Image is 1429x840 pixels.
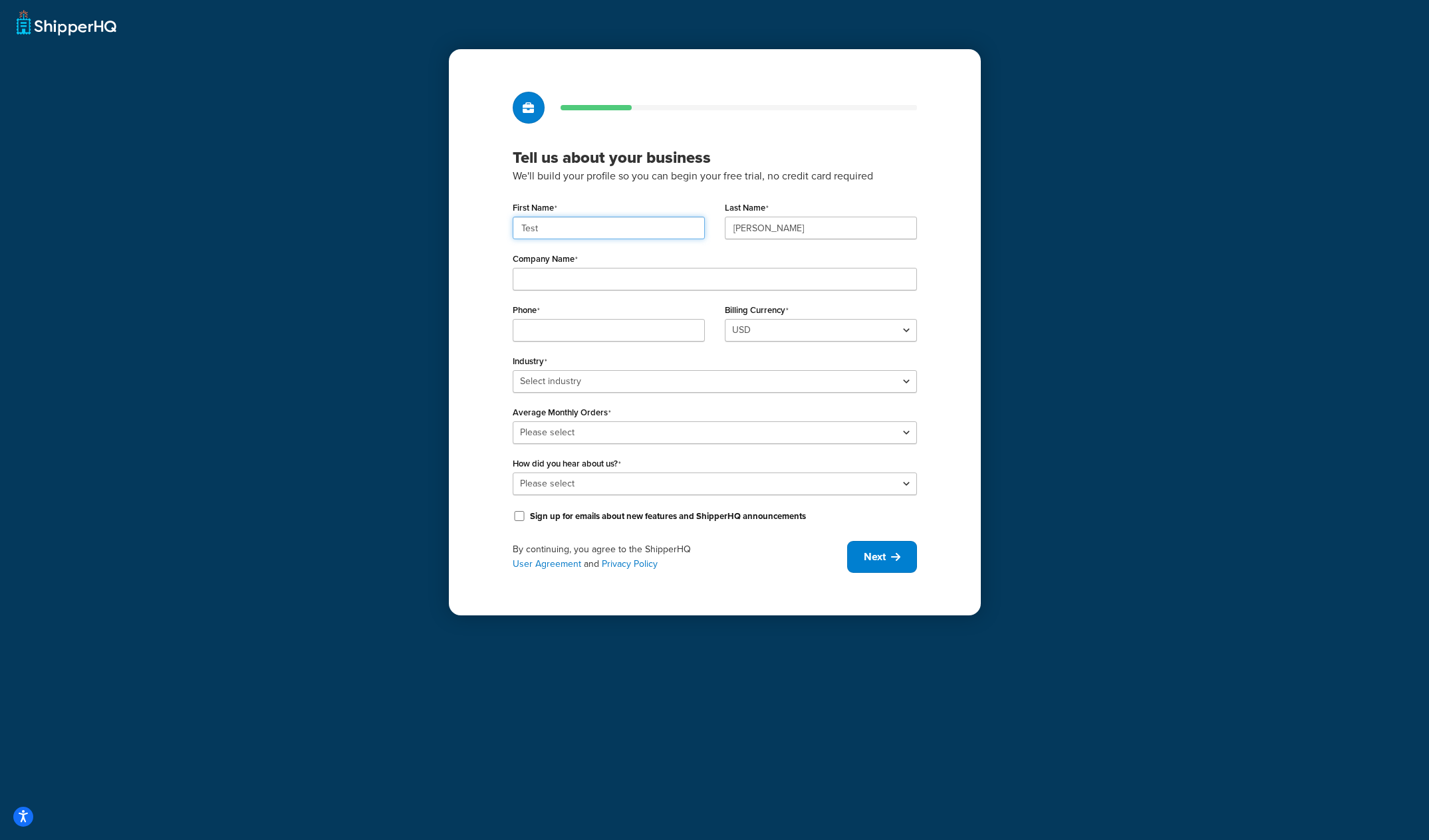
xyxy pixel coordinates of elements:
label: Billing Currency [725,305,789,316]
label: Average Monthly Orders [513,407,611,418]
label: Last Name [725,203,769,213]
span: Next [864,550,886,564]
div: By continuing, you agree to the ShipperHQ and [513,542,847,572]
h3: Tell us about your business [513,148,917,167]
label: Company Name [513,254,578,264]
label: Industry [513,356,547,367]
label: How did you hear about us? [513,459,621,469]
label: Phone [513,305,540,316]
button: Next [847,541,917,573]
a: Privacy Policy [602,557,658,571]
label: First Name [513,203,557,213]
p: We'll build your profile so you can begin your free trial, no credit card required [513,167,917,185]
a: User Agreement [513,557,581,571]
label: Sign up for emails about new features and ShipperHQ announcements [530,510,806,522]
